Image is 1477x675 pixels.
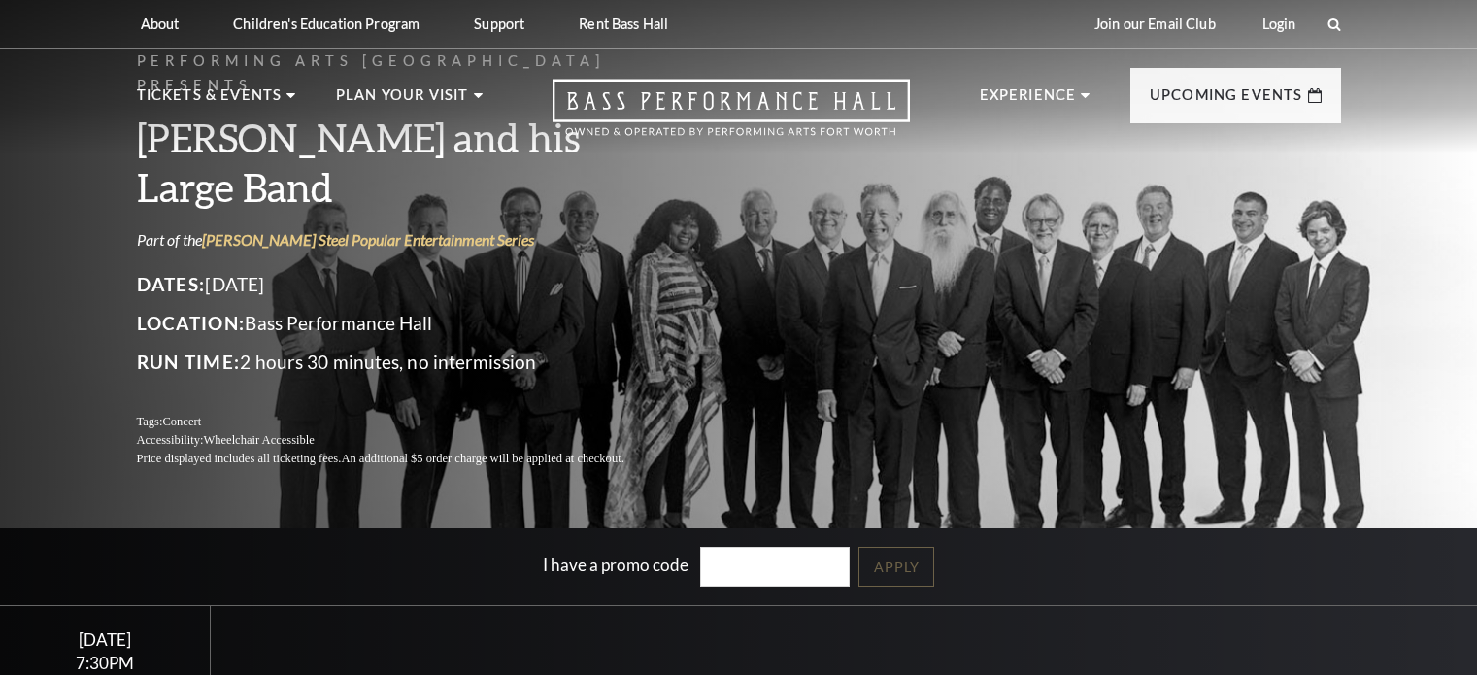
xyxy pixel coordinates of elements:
p: Children's Education Program [233,16,420,32]
span: Run Time: [137,351,241,373]
a: [PERSON_NAME] Steel Popular Entertainment Series [202,230,534,249]
p: Tags: [137,413,671,431]
p: Upcoming Events [1150,84,1303,118]
span: Wheelchair Accessible [203,433,314,447]
p: Plan Your Visit [336,84,469,118]
div: 7:30PM [23,655,187,671]
p: Support [474,16,524,32]
div: [DATE] [23,629,187,650]
h3: [PERSON_NAME] and his Large Band [137,113,671,212]
label: I have a promo code [543,555,688,575]
p: Price displayed includes all ticketing fees. [137,450,671,468]
p: Experience [980,84,1077,118]
span: Concert [162,415,201,428]
p: 2 hours 30 minutes, no intermission [137,347,671,378]
p: About [141,16,180,32]
p: Part of the [137,229,671,251]
span: Location: [137,312,246,334]
p: Tickets & Events [137,84,283,118]
p: Rent Bass Hall [579,16,668,32]
span: An additional $5 order charge will be applied at checkout. [341,452,623,465]
p: Bass Performance Hall [137,308,671,339]
span: Dates: [137,273,206,295]
p: [DATE] [137,269,671,300]
p: Accessibility: [137,431,671,450]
